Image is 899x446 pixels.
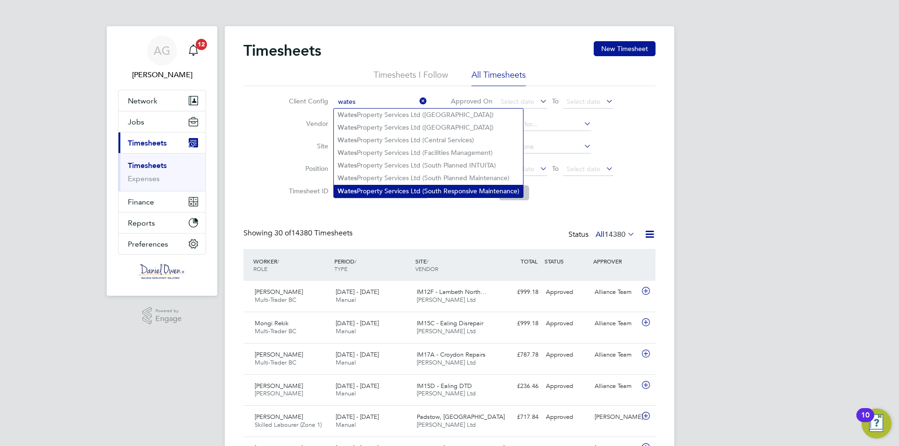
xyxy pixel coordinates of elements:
input: Search for... [499,118,591,131]
li: Property Services Ltd (South Responsive Maintenance) [334,185,523,197]
a: Expenses [128,174,160,183]
span: [PERSON_NAME] [255,288,303,296]
div: Approved [542,379,591,394]
span: Finance [128,197,154,206]
span: [DATE] - [DATE] [336,413,379,421]
span: Manual [336,327,356,335]
span: 30 of [274,228,291,238]
span: [PERSON_NAME] Ltd [417,296,476,304]
b: Wates [338,174,357,182]
span: Padstow, [GEOGRAPHIC_DATA] [417,413,505,421]
div: £999.18 [494,316,542,331]
div: Alliance Team [591,316,640,331]
span: [PERSON_NAME] Ltd [417,389,476,397]
label: Position [286,164,328,173]
span: / [354,257,356,265]
span: [DATE] - [DATE] [336,319,379,327]
span: Amy Garcia [118,69,206,80]
button: Finance [118,191,206,212]
div: Timesheets [118,153,206,191]
div: [PERSON_NAME] [591,409,640,425]
div: Showing [243,228,354,238]
span: Jobs [128,117,144,126]
span: Multi-Trader BC [255,358,296,366]
span: [DATE] - [DATE] [336,382,379,390]
a: Powered byEngage [142,307,182,325]
label: All [596,230,635,239]
div: Approved [542,347,591,363]
label: Approved On [450,97,493,105]
a: Timesheets [128,161,167,170]
b: Wates [338,161,357,169]
span: Manual [336,389,356,397]
a: AG[PERSON_NAME] [118,36,206,80]
div: £999.18 [494,285,542,300]
span: IM17A - Croydon Repairs [417,351,486,358]
span: Timesheets [128,139,167,147]
li: Property Services Ltd ([GEOGRAPHIC_DATA]) [334,109,523,121]
button: New Timesheet [594,41,656,56]
span: Multi-Trader BC [255,296,296,304]
span: Mongi Rekik [255,319,288,327]
span: [PERSON_NAME] [255,382,303,390]
span: AG [154,44,170,57]
div: SITE [413,253,494,277]
label: Vendor [286,119,328,128]
span: [PERSON_NAME] [255,389,303,397]
span: Network [128,96,157,105]
span: [DATE] - [DATE] [336,351,379,358]
div: APPROVER [591,253,640,270]
div: Approved [542,409,591,425]
a: 12 [184,36,203,66]
li: Property Services Ltd (South Planned Maintenance) [334,172,523,184]
span: [PERSON_NAME] Ltd [417,327,476,335]
span: [DATE] - [DATE] [336,288,379,296]
span: 14380 [604,230,626,239]
span: To [549,162,561,175]
span: Manual [336,296,356,304]
li: Property Services Ltd (Facilities Management) [334,146,523,159]
span: Manual [336,358,356,366]
h2: Timesheets [243,41,321,60]
li: Timesheets I Follow [374,69,448,86]
span: Multi-Trader BC [255,327,296,335]
label: Client Config [286,97,328,105]
button: Open Resource Center, 10 new notifications [862,409,892,439]
div: 10 [861,415,870,427]
span: [PERSON_NAME] Ltd [417,421,476,429]
span: [PERSON_NAME] [255,413,303,421]
li: Property Services Ltd (South Planned INTUITA) [334,159,523,172]
input: Search for... [335,95,427,109]
b: Wates [338,111,357,119]
span: TYPE [334,265,347,272]
b: Wates [338,187,357,195]
input: Select one [499,140,591,154]
span: Select date [501,165,534,173]
b: Wates [338,149,357,157]
div: Approved [542,285,591,300]
span: [PERSON_NAME] Ltd [417,358,476,366]
button: Timesheets [118,132,206,153]
div: WORKER [251,253,332,277]
div: £717.84 [494,409,542,425]
span: Select date [501,97,534,106]
span: Skilled Labourer (Zone 1) [255,421,322,429]
span: IM12F - Lambeth North… [417,288,486,296]
label: Timesheet ID [286,187,328,195]
img: danielowen-logo-retina.png [139,264,185,279]
button: Jobs [118,111,206,132]
li: All Timesheets [472,69,526,86]
button: Network [118,90,206,111]
span: 12 [196,39,207,50]
span: Manual [336,421,356,429]
li: Property Services Ltd ([GEOGRAPHIC_DATA]) [334,121,523,134]
span: Select date [567,97,600,106]
span: Preferences [128,240,168,249]
span: VENDOR [415,265,438,272]
span: Powered by [155,307,182,315]
div: £787.78 [494,347,542,363]
div: £236.46 [494,379,542,394]
span: / [277,257,279,265]
span: Engage [155,315,182,323]
div: Alliance Team [591,347,640,363]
